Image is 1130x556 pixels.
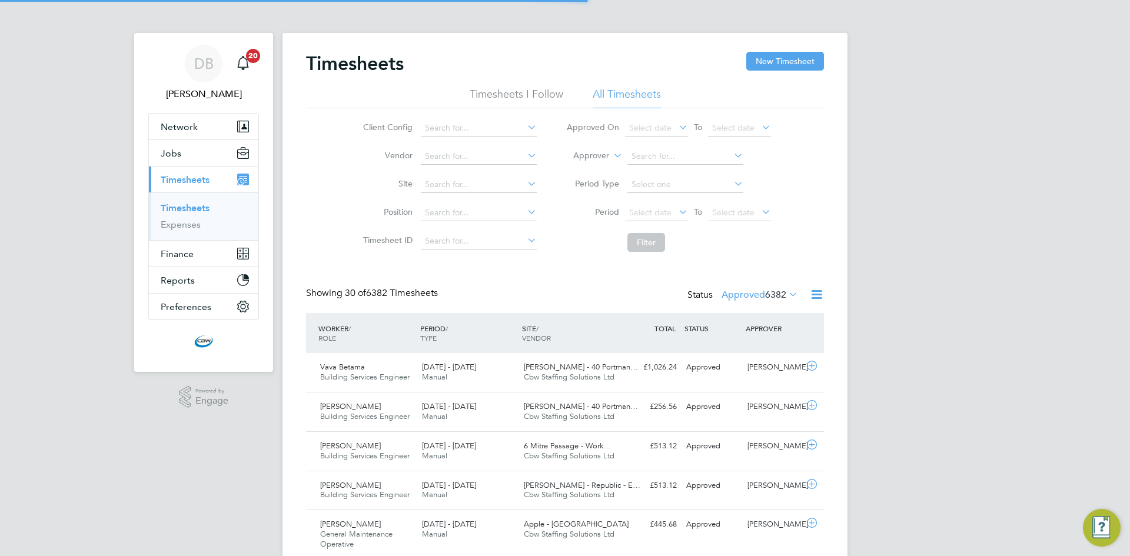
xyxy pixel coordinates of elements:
[161,248,194,259] span: Finance
[161,219,201,230] a: Expenses
[629,207,672,218] span: Select date
[148,87,259,101] span: Daniel Barber
[161,174,210,185] span: Timesheets
[524,490,614,500] span: Cbw Staffing Solutions Ltd
[519,318,621,348] div: SITE
[134,33,273,372] nav: Main navigation
[620,515,682,534] div: £445.68
[682,515,743,534] div: Approved
[194,332,213,351] img: cbwstaffingsolutions-logo-retina.png
[682,318,743,339] div: STATUS
[536,324,539,333] span: /
[743,358,804,377] div: [PERSON_NAME]
[446,324,448,333] span: /
[161,121,198,132] span: Network
[320,451,410,461] span: Building Services Engineer
[524,401,638,411] span: [PERSON_NAME] - 40 Portman…
[161,202,210,214] a: Timesheets
[161,275,195,286] span: Reports
[627,177,743,193] input: Select one
[320,401,381,411] span: [PERSON_NAME]
[231,45,255,82] a: 20
[687,287,800,304] div: Status
[524,480,640,490] span: [PERSON_NAME] - Republic - E…
[345,287,438,299] span: 6382 Timesheets
[690,119,706,135] span: To
[470,87,563,108] li: Timesheets I Follow
[360,235,413,245] label: Timesheet ID
[161,148,181,159] span: Jobs
[524,529,614,539] span: Cbw Staffing Solutions Ltd
[620,476,682,495] div: £513.12
[149,241,258,267] button: Finance
[421,120,537,136] input: Search for...
[712,122,755,133] span: Select date
[422,411,447,421] span: Manual
[422,480,476,490] span: [DATE] - [DATE]
[149,114,258,139] button: Network
[421,205,537,221] input: Search for...
[320,372,410,382] span: Building Services Engineer
[524,451,614,461] span: Cbw Staffing Solutions Ltd
[422,451,447,461] span: Manual
[246,49,260,63] span: 20
[566,122,619,132] label: Approved On
[421,148,537,165] input: Search for...
[682,397,743,417] div: Approved
[149,267,258,293] button: Reports
[682,358,743,377] div: Approved
[422,529,447,539] span: Manual
[148,45,259,101] a: DB[PERSON_NAME]
[318,333,336,342] span: ROLE
[148,332,259,351] a: Go to home page
[556,150,609,162] label: Approver
[765,289,786,301] span: 6382
[620,358,682,377] div: £1,026.24
[746,52,824,71] button: New Timesheet
[690,204,706,219] span: To
[524,411,614,421] span: Cbw Staffing Solutions Ltd
[712,207,755,218] span: Select date
[149,192,258,240] div: Timesheets
[320,519,381,529] span: [PERSON_NAME]
[320,362,365,372] span: Vava Betama
[417,318,519,348] div: PERIOD
[627,233,665,252] button: Filter
[593,87,661,108] li: All Timesheets
[194,56,214,71] span: DB
[620,397,682,417] div: £256.56
[421,233,537,249] input: Search for...
[682,476,743,495] div: Approved
[743,476,804,495] div: [PERSON_NAME]
[161,301,211,312] span: Preferences
[422,362,476,372] span: [DATE] - [DATE]
[320,529,393,549] span: General Maintenance Operative
[422,519,476,529] span: [DATE] - [DATE]
[524,441,611,451] span: 6 Mitre Passage - Work…
[524,362,638,372] span: [PERSON_NAME] - 40 Portman…
[524,372,614,382] span: Cbw Staffing Solutions Ltd
[654,324,676,333] span: TOTAL
[149,167,258,192] button: Timesheets
[320,480,381,490] span: [PERSON_NAME]
[360,207,413,217] label: Position
[620,437,682,456] div: £513.12
[743,515,804,534] div: [PERSON_NAME]
[422,401,476,411] span: [DATE] - [DATE]
[360,122,413,132] label: Client Config
[722,289,798,301] label: Approved
[149,294,258,319] button: Preferences
[682,437,743,456] div: Approved
[320,411,410,421] span: Building Services Engineer
[420,333,437,342] span: TYPE
[422,490,447,500] span: Manual
[524,519,629,529] span: Apple - [GEOGRAPHIC_DATA]
[345,287,366,299] span: 30 of
[422,441,476,451] span: [DATE] - [DATE]
[422,372,447,382] span: Manual
[360,178,413,189] label: Site
[315,318,417,348] div: WORKER
[627,148,743,165] input: Search for...
[522,333,551,342] span: VENDOR
[306,287,440,299] div: Showing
